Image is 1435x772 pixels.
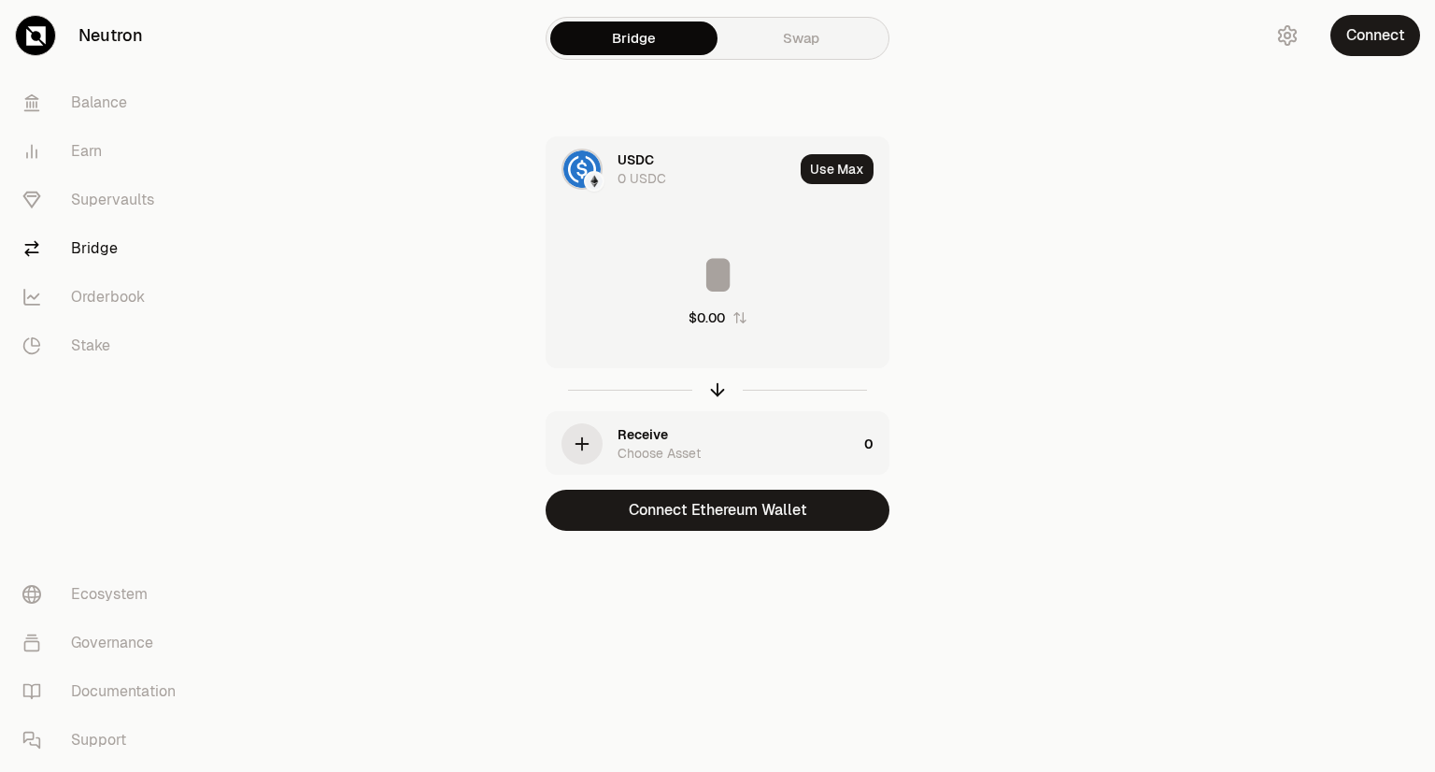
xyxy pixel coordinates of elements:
[7,176,202,224] a: Supervaults
[801,154,874,184] button: Use Max
[1330,15,1420,56] button: Connect
[717,21,885,55] a: Swap
[547,412,857,476] div: ReceiveChoose Asset
[7,619,202,667] a: Governance
[689,308,747,327] button: $0.00
[563,150,601,188] img: USDC Logo
[618,169,666,188] div: 0 USDC
[7,667,202,716] a: Documentation
[864,412,888,476] div: 0
[7,322,202,370] a: Stake
[546,490,889,531] button: Connect Ethereum Wallet
[586,173,603,190] img: Ethereum Logo
[7,79,202,127] a: Balance
[550,21,717,55] a: Bridge
[7,127,202,176] a: Earn
[7,570,202,619] a: Ecosystem
[618,444,701,463] div: Choose Asset
[618,425,668,444] div: Receive
[547,412,888,476] button: ReceiveChoose Asset0
[689,308,725,327] div: $0.00
[618,150,654,169] div: USDC
[7,716,202,765] a: Support
[7,273,202,322] a: Orderbook
[7,224,202,273] a: Bridge
[547,137,793,201] div: USDC LogoEthereum LogoUSDC0 USDC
